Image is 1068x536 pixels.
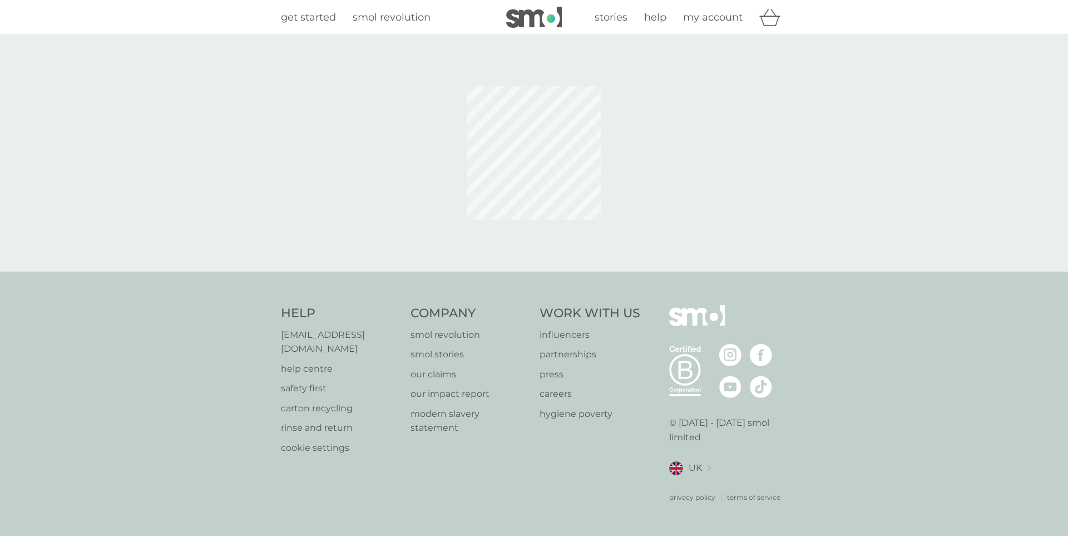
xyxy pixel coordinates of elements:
a: safety first [281,381,399,396]
span: help [644,11,666,23]
a: my account [683,9,743,26]
a: terms of service [727,492,780,503]
a: stories [595,9,627,26]
a: smol revolution [353,9,431,26]
img: smol [669,305,725,343]
a: partnerships [540,347,640,362]
img: visit the smol Facebook page [750,344,772,366]
a: rinse and return [281,421,399,435]
img: UK flag [669,461,683,475]
img: visit the smol Youtube page [719,376,741,398]
span: UK [689,461,702,475]
p: © [DATE] - [DATE] smol limited [669,416,788,444]
a: help [644,9,666,26]
a: influencers [540,328,640,342]
img: select a new location [708,465,711,471]
a: [EMAIL_ADDRESS][DOMAIN_NAME] [281,328,399,356]
a: privacy policy [669,492,715,503]
img: visit the smol Tiktok page [750,376,772,398]
a: cookie settings [281,441,399,455]
a: smol stories [411,347,529,362]
img: smol [506,7,562,28]
h4: Work With Us [540,305,640,322]
a: help centre [281,362,399,376]
a: modern slavery statement [411,407,529,435]
span: stories [595,11,627,23]
span: get started [281,11,336,23]
a: careers [540,387,640,401]
img: visit the smol Instagram page [719,344,741,366]
a: smol revolution [411,328,529,342]
a: our impact report [411,387,529,401]
h4: Company [411,305,529,322]
span: smol revolution [353,11,431,23]
div: basket [759,6,787,28]
a: our claims [411,367,529,382]
span: my account [683,11,743,23]
a: press [540,367,640,382]
a: get started [281,9,336,26]
a: carton recycling [281,401,399,416]
a: hygiene poverty [540,407,640,421]
h4: Help [281,305,399,322]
